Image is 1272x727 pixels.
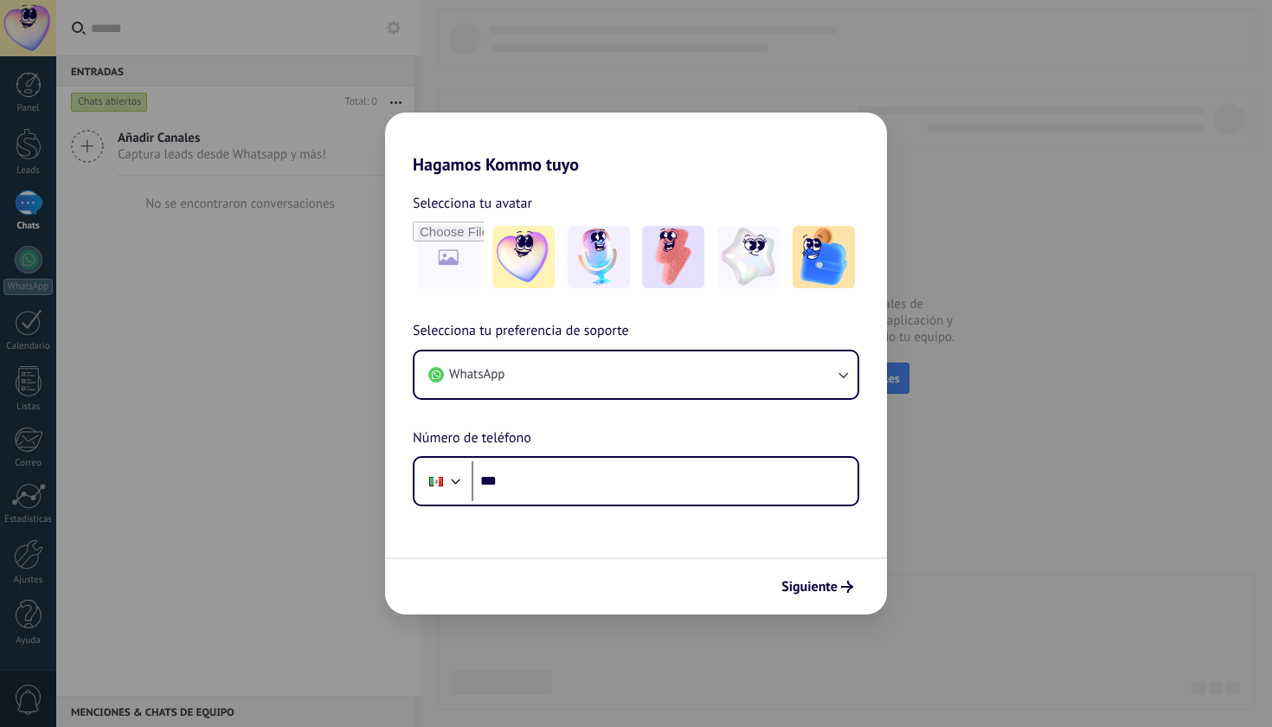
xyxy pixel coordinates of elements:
[414,351,858,398] button: WhatsApp
[793,226,855,288] img: -5.jpeg
[492,226,555,288] img: -1.jpeg
[413,320,629,343] span: Selecciona tu preferencia de soporte
[413,428,531,450] span: Número de teléfono
[385,113,887,175] h2: Hagamos Kommo tuyo
[449,366,504,383] span: WhatsApp
[413,192,532,215] span: Selecciona tu avatar
[774,572,861,602] button: Siguiente
[642,226,704,288] img: -3.jpeg
[568,226,630,288] img: -2.jpeg
[717,226,780,288] img: -4.jpeg
[420,463,453,499] div: Mexico: + 52
[781,581,838,593] span: Siguiente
